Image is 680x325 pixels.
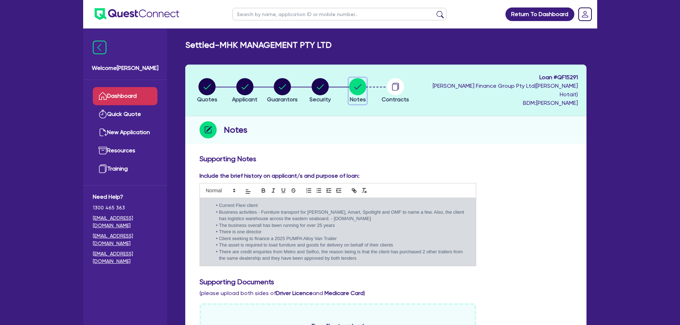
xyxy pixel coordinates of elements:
[200,290,365,296] span: (please upload both sides of and )
[200,172,359,180] label: Include the brief history on applicant/s and purpose of loan:
[232,96,257,103] span: Applicant
[309,78,331,104] button: Security
[267,78,298,104] button: Guarantors
[99,164,107,173] img: training
[93,250,157,265] a: [EMAIL_ADDRESS][DOMAIN_NAME]
[95,8,179,20] img: quest-connect-logo-blue
[200,278,572,286] h3: Supporting Documents
[185,40,332,50] h2: Settled - MHK MANAGEMENT PTY LTD
[212,242,470,248] li: The asset is required to load furniture and goods for delivery on behalf of their clients
[200,121,217,138] img: step-icon
[93,87,157,105] a: Dashboard
[324,290,364,296] b: Medicare Card
[93,214,157,229] a: [EMAIL_ADDRESS][DOMAIN_NAME]
[212,249,470,262] li: There are credit enquiries from Metro and Selfco, the reason being is that the client has purchas...
[576,5,594,24] a: Dropdown toggle
[433,82,578,98] span: [PERSON_NAME] Finance Group Pty Ltd ( [PERSON_NAME] Hotait )
[505,7,574,21] a: Return To Dashboard
[212,209,470,222] li: Business activities - Furniture transport for [PERSON_NAME], Amart, Spotlight and OMF to name a f...
[93,232,157,247] a: [EMAIL_ADDRESS][DOMAIN_NAME]
[93,105,157,123] a: Quick Quote
[93,193,157,201] span: Need Help?
[99,128,107,137] img: new-application
[93,142,157,160] a: Resources
[99,110,107,118] img: quick-quote
[224,123,247,136] h2: Notes
[197,96,217,103] span: Quotes
[99,146,107,155] img: resources
[232,78,258,104] button: Applicant
[416,99,578,107] span: BDM: [PERSON_NAME]
[232,8,447,20] input: Search by name, application ID or mobile number...
[381,78,409,104] button: Contracts
[200,154,572,163] h3: Supporting Notes
[212,202,470,209] li: Current Flexi client
[92,64,158,72] span: Welcome [PERSON_NAME]
[212,222,470,229] li: The business overall has been running for over 25 years
[93,123,157,142] a: New Application
[93,41,106,54] img: icon-menu-close
[349,78,367,104] button: Notes
[350,96,366,103] span: Notes
[416,73,578,82] span: Loan # QF15291
[197,78,218,104] button: Quotes
[93,204,157,212] span: 1300 465 363
[309,96,331,103] span: Security
[382,96,409,103] span: Contracts
[267,96,298,103] span: Guarantors
[276,290,313,296] b: Driver Licence
[212,235,470,242] li: Client seeking to finance a 2025 PUMPA Alloy Van Trailer
[93,160,157,178] a: Training
[212,229,470,235] li: There is one director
